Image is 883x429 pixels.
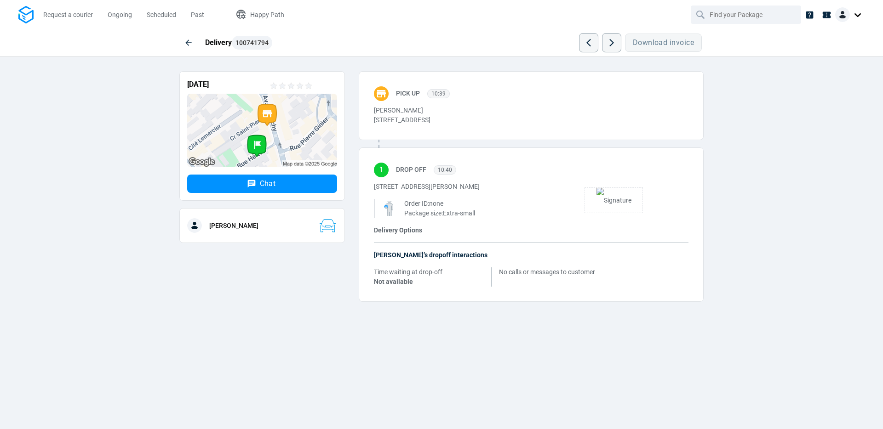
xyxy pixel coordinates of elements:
span: 10:40 [438,167,452,173]
span: Delivery [205,38,272,47]
img: Client [835,7,850,22]
span: 100741794 [235,40,269,46]
span: Ongoing [108,11,132,18]
strong: [PERSON_NAME] [209,222,258,229]
span: none [429,200,443,207]
span: Not available [374,278,413,285]
span: [DATE] [187,80,209,89]
span: Delivery Options [374,226,422,234]
img: Driver [187,218,202,233]
div: Order ID: [404,199,578,209]
span: Extra-small [443,209,475,217]
span: Happy Path [250,11,284,18]
span: Past [191,11,204,18]
button: Chat [187,175,337,193]
span: Pick up [396,90,420,97]
span: [PERSON_NAME]’s dropoff interactions [374,251,487,259]
span: Drop Off [396,166,426,173]
span: No calls or messages to customer [499,267,595,277]
span: Chat [260,180,276,187]
div: 1 [374,163,389,177]
p: [PERSON_NAME] [374,106,647,115]
span: Request a courier [43,11,93,18]
img: Signature [596,188,631,213]
p: [STREET_ADDRESS] [374,115,647,125]
button: 100741794 [232,36,272,50]
span: Time waiting at drop-off [374,268,442,276]
span: 10:39 [431,90,446,97]
span: Scheduled [147,11,176,18]
input: Find your Package [710,6,784,23]
span: Package size [404,209,441,217]
p: [STREET_ADDRESS][PERSON_NAME] [374,182,585,192]
div: : [374,199,585,218]
img: Logo [18,6,34,24]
